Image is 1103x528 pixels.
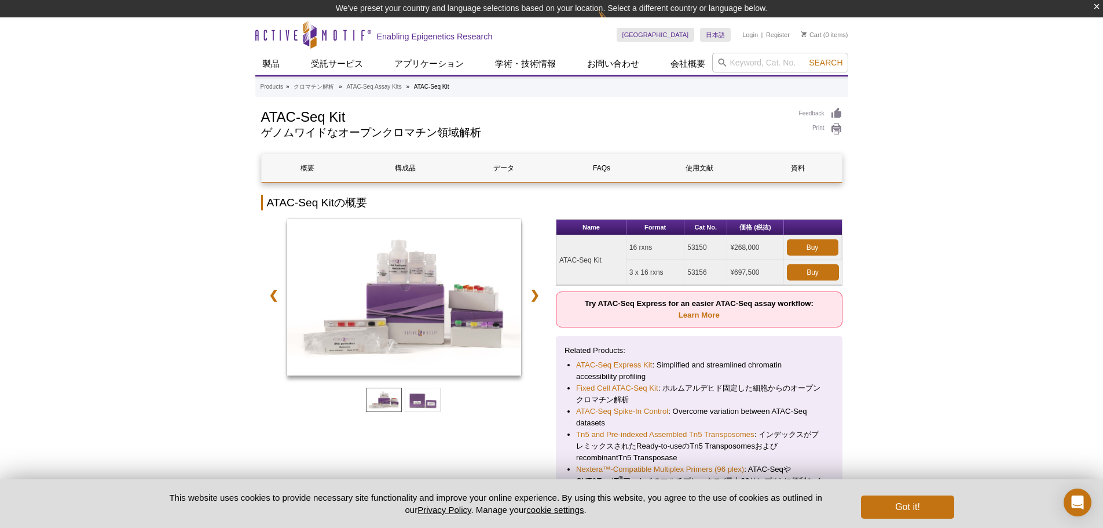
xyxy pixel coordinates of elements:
[286,83,290,90] li: »
[805,57,846,68] button: Search
[417,505,471,515] a: Privacy Policy
[304,53,370,75] a: 受託サービス
[761,28,763,42] li: |
[700,28,731,42] a: 日本語
[565,345,834,356] p: Related Products:
[799,107,842,120] a: Feedback
[261,282,286,308] a: ❮
[727,260,783,285] td: ¥697,500
[626,220,684,235] th: Format
[149,491,842,516] p: This website uses cookies to provide necessary site functionality and improve your online experie...
[261,128,787,138] h2: ゲノムワイドなオープンクロマチン領域解析
[261,107,787,125] h1: ATAC-Seq Kit
[576,383,822,406] li: : ホルムアルデヒド固定した細胞からのオープンクロマチン解析
[339,83,342,90] li: »
[801,31,807,37] img: Your Cart
[360,154,452,182] a: 構成品
[287,219,522,379] a: ATAC-Seq Kit
[626,235,684,260] td: 16 rxns
[684,220,727,235] th: Cat No.
[488,53,563,75] a: 学術・技術情報
[742,31,758,39] a: Login
[684,235,727,260] td: 53150
[598,9,629,36] img: Change Here
[576,464,744,475] a: Nextera™-Compatible Multiplex Primers (96 plex)
[287,219,522,376] img: ATAC-Seq Kit
[387,53,471,75] a: アプリケーション
[617,28,695,42] a: [GEOGRAPHIC_DATA]
[576,464,822,498] li: : ATAC-SeqやCUT&Tag-IT アッセイのマルチプレックス (最大96サンプル) に便利なインデックスプライマーセット
[414,83,449,90] li: ATAC-Seq Kit
[556,235,626,285] td: ATAC-Seq Kit
[255,53,287,75] a: 製品
[618,475,623,482] sup: ®
[261,82,283,92] a: Products
[626,260,684,285] td: 3 x 16 rxns
[576,383,658,394] a: Fixed Cell ATAC-Seq Kit
[766,31,790,39] a: Register
[787,239,838,256] a: Buy
[664,53,712,75] a: 会社概要
[585,299,813,319] strong: Try ATAC-Seq Express for an easier ATAC-Seq assay workflow:
[679,311,720,319] a: Learn More
[576,406,668,417] a: ATAC-Seq Spike-In Control
[556,220,626,235] th: Name
[654,154,746,182] a: 使用文献
[861,496,954,519] button: Got it!
[346,82,401,92] a: ATAC-Seq Assay Kits
[377,31,493,42] h2: Enabling Epigenetics Research
[555,154,647,182] a: FAQs
[684,260,727,285] td: 53156
[457,154,549,182] a: データ
[801,28,848,42] li: (0 items)
[1064,489,1091,516] div: Open Intercom Messenger
[576,429,754,440] a: Tn5 and Pre-indexed Assembled Tn5 Transposomes
[752,154,844,182] a: 資料
[294,82,334,92] a: クロマチン解析
[406,83,409,90] li: »
[261,195,842,210] h2: ATAC-Seq Kitの概要
[576,359,652,371] a: ATAC-Seq Express Kit
[576,429,822,464] li: : インデックスがプレミックスされたReady-to-useのTn5 TransposomesおよびrecombinantTn5 Transposase
[801,31,822,39] a: Cart
[799,123,842,136] a: Print
[576,406,822,429] li: : Overcome variation between ATAC-Seq datasets
[526,505,584,515] button: cookie settings
[727,235,783,260] td: ¥268,000
[522,282,547,308] a: ❯
[580,53,646,75] a: お問い合わせ
[712,53,848,72] input: Keyword, Cat. No.
[727,220,783,235] th: 価格 (税抜)
[262,154,354,182] a: 概要
[787,264,839,281] a: Buy
[809,58,842,67] span: Search
[576,359,822,383] li: : Simplified and streamlined chromatin accessibility profiling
